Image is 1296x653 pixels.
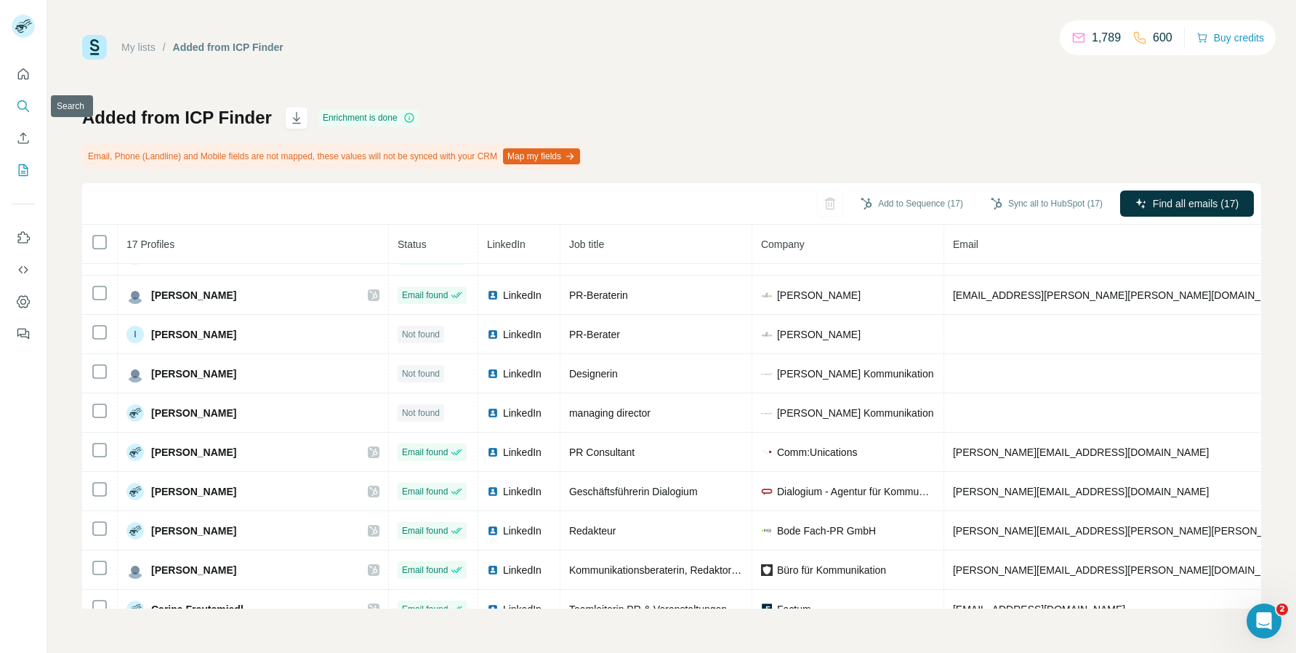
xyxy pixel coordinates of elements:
span: Dialogium - Agentur für Kommunikation [777,484,935,499]
span: LinkedIn [487,239,526,250]
span: Email found [402,603,448,616]
span: Teamleiterin PR & Veranstaltungen [569,604,727,615]
span: [PERSON_NAME] [151,366,236,381]
img: Avatar [126,365,144,382]
span: [PERSON_NAME] [151,406,236,420]
span: Designerin [569,368,618,380]
img: Surfe Logo [82,35,107,60]
span: LinkedIn [503,445,542,460]
img: Avatar [126,404,144,422]
span: LinkedIn [503,524,542,538]
span: PR-Berater [569,329,620,340]
span: PR Consultant [569,446,635,458]
span: Find all emails (17) [1153,196,1239,211]
span: Not found [402,367,440,380]
span: LinkedIn [503,327,542,342]
span: LinkedIn [503,288,542,303]
img: company-logo [761,368,773,380]
button: Use Surfe API [12,257,35,283]
span: Status [398,239,427,250]
p: 1,789 [1092,29,1121,47]
span: [PERSON_NAME] [151,327,236,342]
span: [PERSON_NAME][EMAIL_ADDRESS][DOMAIN_NAME] [953,486,1209,497]
button: Map my fields [503,148,580,164]
div: Enrichment is done [318,109,419,127]
li: / [163,40,166,55]
span: Comm:Unications [777,445,857,460]
img: Avatar [126,522,144,540]
span: Email found [402,524,448,537]
span: [EMAIL_ADDRESS][PERSON_NAME][PERSON_NAME][DOMAIN_NAME] [953,289,1293,301]
span: Factum [777,602,811,617]
img: LinkedIn logo [487,604,499,615]
span: Geschäftsführerin Dialogium [569,486,698,497]
button: My lists [12,157,35,183]
span: Redakteur [569,525,616,537]
span: Not found [402,328,440,341]
button: Find all emails (17) [1120,191,1254,217]
span: [PERSON_NAME] [777,288,861,303]
span: Email [953,239,978,250]
button: Buy credits [1196,28,1264,48]
span: [PERSON_NAME] [151,445,236,460]
span: LinkedIn [503,366,542,381]
span: [PERSON_NAME] [151,524,236,538]
span: [PERSON_NAME] [777,327,861,342]
span: PR-Beraterin [569,289,628,301]
span: LinkedIn [503,602,542,617]
span: LinkedIn [503,406,542,420]
img: LinkedIn logo [487,486,499,497]
button: Feedback [12,321,35,347]
span: 17 Profiles [126,239,174,250]
img: company-logo [761,329,773,340]
iframe: Intercom live chat [1247,604,1281,638]
span: Not found [402,406,440,420]
span: [PERSON_NAME][EMAIL_ADDRESS][PERSON_NAME][DOMAIN_NAME] [953,564,1293,576]
button: Use Surfe on LinkedIn [12,225,35,251]
span: [PERSON_NAME] [151,563,236,577]
div: Added from ICP Finder [173,40,283,55]
button: Dashboard [12,289,35,315]
button: Search [12,93,35,119]
button: Sync all to HubSpot (17) [981,193,1113,215]
span: Job title [569,239,604,250]
span: LinkedIn [503,484,542,499]
span: Email found [402,485,448,498]
span: 2 [1276,604,1288,615]
span: Büro für Kommunikation [777,563,886,577]
span: [PERSON_NAME] [151,288,236,303]
span: [PERSON_NAME] [151,484,236,499]
img: Avatar [126,561,144,579]
img: company-logo [761,604,773,615]
div: I [126,326,144,343]
h1: Added from ICP Finder [82,106,272,129]
button: Quick start [12,61,35,87]
span: Email found [402,289,448,302]
img: company-logo [761,446,773,458]
span: Bode Fach-PR GmbH [777,524,876,538]
img: company-logo [761,486,773,497]
img: company-logo [761,525,773,537]
img: company-logo [761,564,773,576]
span: [PERSON_NAME] Kommunikation [777,366,934,381]
img: Avatar [12,15,35,38]
img: Avatar [126,444,144,461]
img: Avatar [126,601,144,618]
img: LinkedIn logo [487,289,499,301]
img: LinkedIn logo [487,564,499,576]
span: Company [761,239,805,250]
span: [PERSON_NAME] Kommunikation [777,406,934,420]
span: Carina Freutsmiedl [151,602,243,617]
img: LinkedIn logo [487,525,499,537]
button: Add to Sequence (17) [850,193,973,215]
span: managing director [569,407,651,419]
img: LinkedIn logo [487,368,499,380]
img: Avatar [126,483,144,500]
span: [PERSON_NAME][EMAIL_ADDRESS][DOMAIN_NAME] [953,446,1209,458]
img: Avatar [126,287,144,304]
img: company-logo [761,407,773,419]
a: My lists [121,41,156,53]
img: LinkedIn logo [487,407,499,419]
div: Email, Phone (Landline) and Mobile fields are not mapped, these values will not be synced with yo... [82,144,583,169]
span: LinkedIn [503,563,542,577]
